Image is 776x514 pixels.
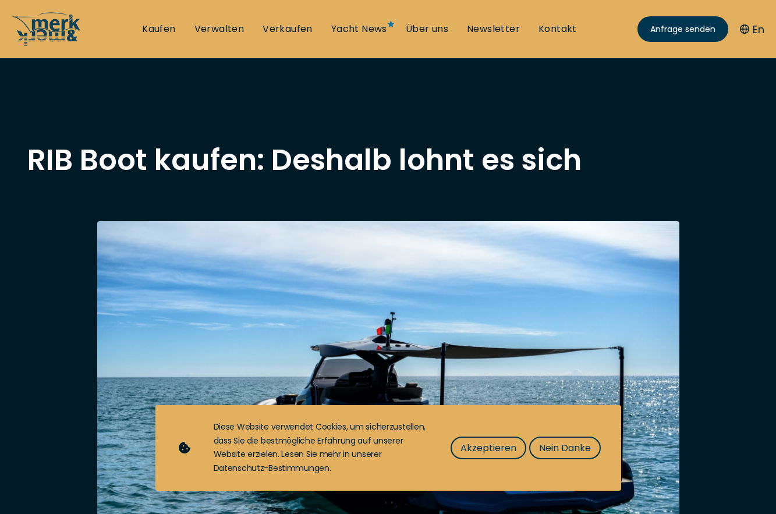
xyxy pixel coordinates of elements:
a: Kaufen [142,23,175,36]
a: Datenschutz-Bestimmungen [214,462,329,474]
div: Diese Website verwendet Cookies, um sicherzustellen, dass Sie die bestmögliche Erfahrung auf unse... [214,420,427,476]
h1: RIB Boot kaufen: Deshalb lohnt es sich [27,146,749,175]
a: Über uns [406,23,448,36]
a: Verwalten [194,23,245,36]
a: Verkaufen [263,23,313,36]
span: Akzeptieren [460,441,516,455]
a: Kontakt [538,23,577,36]
a: Newsletter [467,23,520,36]
span: Anfrage senden [650,23,715,36]
span: Nein Danke [539,441,591,455]
button: Akzeptieren [451,437,526,459]
a: Anfrage senden [637,16,728,42]
button: Nein Danke [529,437,601,459]
a: Yacht News [331,23,387,36]
button: En [740,22,764,37]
